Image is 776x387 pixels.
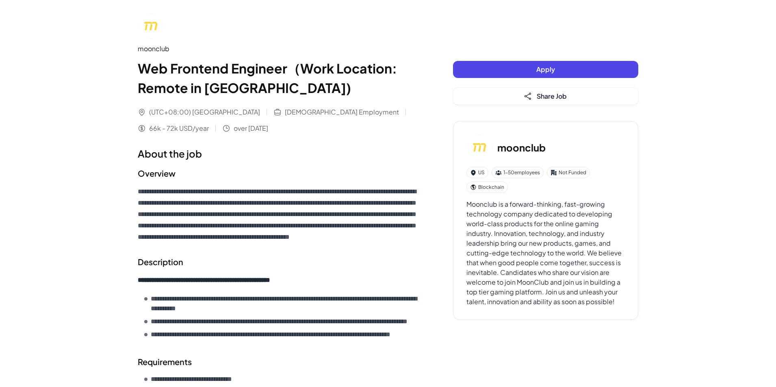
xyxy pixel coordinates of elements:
[547,167,590,178] div: Not Funded
[234,123,268,133] span: over [DATE]
[149,123,209,133] span: 66k - 72k USD/year
[466,182,508,193] div: Blockchain
[138,44,421,54] div: moonclub
[466,199,625,307] div: Moonclub is a forward-thinking, fast-growing technology company dedicated to developing world-cla...
[138,167,421,179] h2: Overview
[536,65,555,74] span: Apply
[138,58,421,97] h1: Web Frontend Engineer（Work Location: Remote in [GEOGRAPHIC_DATA])
[138,146,421,161] h1: About the job
[537,92,567,100] span: Share Job
[453,61,638,78] button: Apply
[138,13,164,39] img: mo
[466,167,488,178] div: US
[138,356,421,368] h2: Requirements
[285,107,399,117] span: [DEMOGRAPHIC_DATA] Employment
[466,134,492,160] img: mo
[497,140,546,155] h3: moonclub
[492,167,544,178] div: 1-50 employees
[453,88,638,105] button: Share Job
[138,256,421,268] h2: Description
[149,107,260,117] span: (UTC+08:00) [GEOGRAPHIC_DATA]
